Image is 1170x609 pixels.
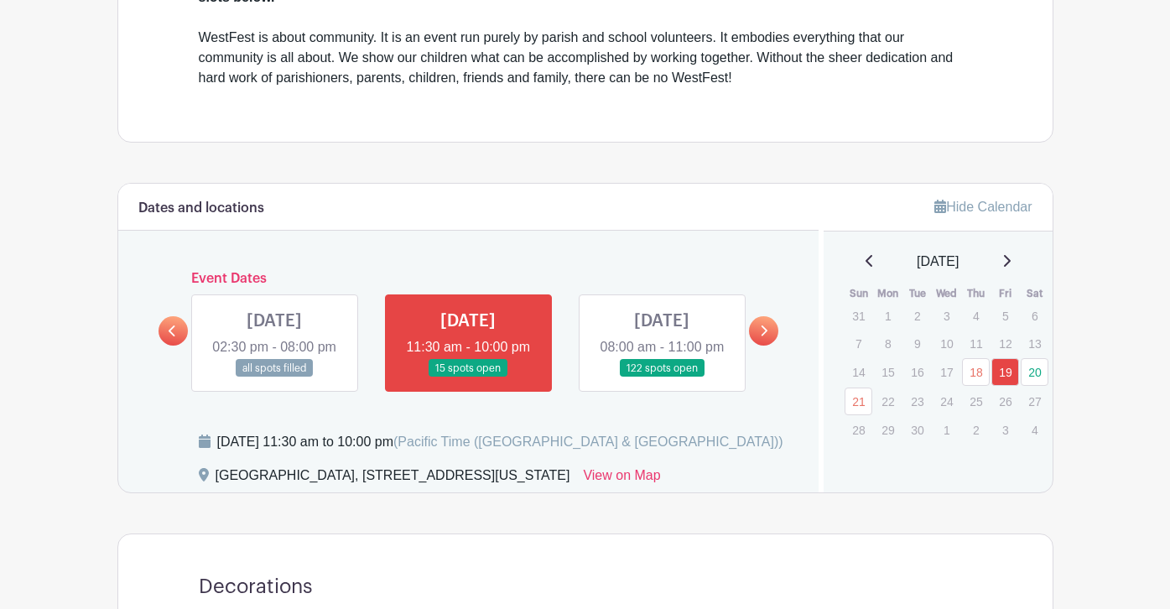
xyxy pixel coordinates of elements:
[991,417,1019,443] p: 3
[903,331,931,357] p: 9
[393,435,783,449] span: (Pacific Time ([GEOGRAPHIC_DATA] & [GEOGRAPHIC_DATA]))
[933,303,960,329] p: 3
[961,285,991,302] th: Thu
[933,417,960,443] p: 1
[217,432,783,452] div: [DATE] 11:30 am to 10:00 pm
[188,271,750,287] h6: Event Dates
[844,285,873,302] th: Sun
[873,285,902,302] th: Mon
[933,359,960,385] p: 17
[1021,331,1048,357] p: 13
[1021,417,1048,443] p: 4
[991,388,1019,414] p: 26
[845,303,872,329] p: 31
[1020,285,1049,302] th: Sat
[991,303,1019,329] p: 5
[1021,303,1048,329] p: 6
[845,359,872,385] p: 14
[962,417,990,443] p: 2
[874,331,902,357] p: 8
[902,285,932,302] th: Tue
[874,417,902,443] p: 29
[903,359,931,385] p: 16
[962,303,990,329] p: 4
[874,303,902,329] p: 1
[903,303,931,329] p: 2
[138,200,264,216] h6: Dates and locations
[874,388,902,414] p: 22
[845,331,872,357] p: 7
[962,388,990,414] p: 25
[991,358,1019,386] a: 19
[932,285,961,302] th: Wed
[874,359,902,385] p: 15
[933,331,960,357] p: 10
[1021,388,1048,414] p: 27
[933,388,960,414] p: 24
[991,331,1019,357] p: 12
[1021,358,1048,386] a: 20
[845,417,872,443] p: 28
[845,388,872,415] a: 21
[962,358,990,386] a: 18
[934,200,1032,214] a: Hide Calendar
[991,285,1020,302] th: Fri
[199,28,972,88] div: WestFest is about community. It is an event run purely by parish and school volunteers. It embodi...
[962,331,990,357] p: 11
[917,252,959,272] span: [DATE]
[903,417,931,443] p: 30
[216,466,570,492] div: [GEOGRAPHIC_DATA], [STREET_ADDRESS][US_STATE]
[583,466,660,492] a: View on Map
[903,388,931,414] p: 23
[199,575,313,599] h4: Decorations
